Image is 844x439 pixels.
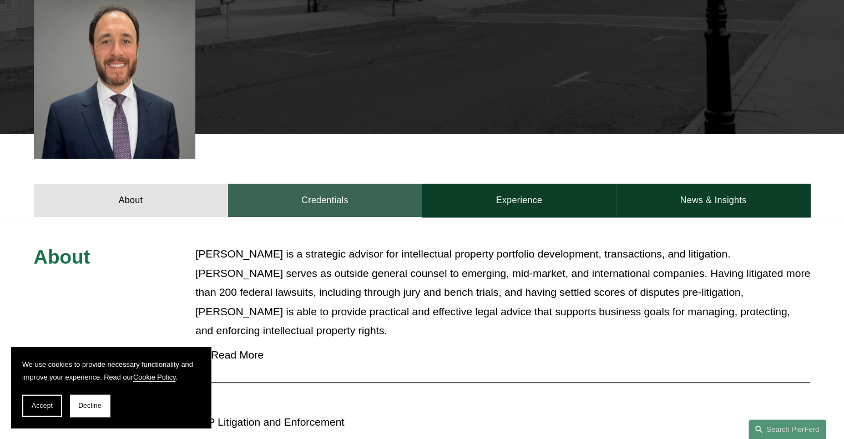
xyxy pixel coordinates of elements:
[11,347,211,428] section: Cookie banner
[32,402,53,410] span: Accept
[34,246,90,268] span: About
[133,373,176,381] a: Cookie Policy
[749,420,826,439] a: Search this site
[195,341,810,370] button: Read More
[205,413,422,432] p: IP Litigation and Enforcement
[616,184,810,217] a: News & Insights
[34,184,228,217] a: About
[22,395,62,417] button: Accept
[195,245,810,341] p: [PERSON_NAME] is a strategic advisor for intellectual property portfolio development, transaction...
[228,184,422,217] a: Credentials
[422,184,616,217] a: Experience
[78,402,102,410] span: Decline
[22,358,200,384] p: We use cookies to provide necessary functionality and improve your experience. Read our .
[203,349,810,361] span: Read More
[70,395,110,417] button: Decline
